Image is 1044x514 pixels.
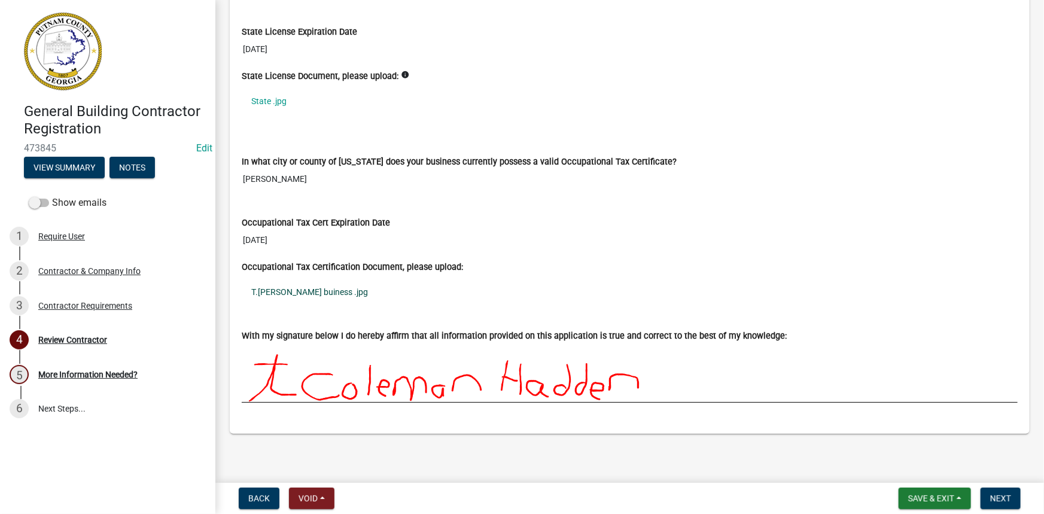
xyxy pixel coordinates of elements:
[899,488,971,509] button: Save & Exit
[289,488,334,509] button: Void
[38,232,85,241] div: Require User
[242,87,1018,115] a: State .jpg
[239,488,279,509] button: Back
[242,332,787,340] label: With my signature below I do hereby affirm that all information provided on this application is t...
[38,370,138,379] div: More Information Needed?
[242,342,844,402] img: M+5gCgAAAAZJREFUAwCAzxgilrPVlQAAAABJRU5ErkJggg==
[242,278,1018,306] a: T.[PERSON_NAME] buiness .jpg
[24,163,105,173] wm-modal-confirm: Summary
[109,157,155,178] button: Notes
[908,494,954,503] span: Save & Exit
[10,399,29,418] div: 6
[10,296,29,315] div: 3
[24,13,102,90] img: Putnam County, Georgia
[248,494,270,503] span: Back
[196,142,212,154] wm-modal-confirm: Edit Application Number
[10,330,29,349] div: 4
[24,103,206,138] h4: General Building Contractor Registration
[242,72,398,81] label: State License Document, please upload:
[10,365,29,384] div: 5
[109,163,155,173] wm-modal-confirm: Notes
[24,157,105,178] button: View Summary
[29,196,106,210] label: Show emails
[24,142,191,154] span: 473845
[10,261,29,281] div: 2
[38,336,107,344] div: Review Contractor
[242,158,677,166] label: In what city or county of [US_STATE] does your business currently possess a valid Occupational Ta...
[38,267,141,275] div: Contractor & Company Info
[299,494,318,503] span: Void
[38,302,132,310] div: Contractor Requirements
[990,494,1011,503] span: Next
[196,142,212,154] a: Edit
[981,488,1021,509] button: Next
[242,28,357,37] label: State License Expiration Date
[401,71,409,79] i: info
[10,227,29,246] div: 1
[242,219,390,227] label: Occupational Tax Cert Expiration Date
[242,263,463,272] label: Occupational Tax Certification Document, please upload:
